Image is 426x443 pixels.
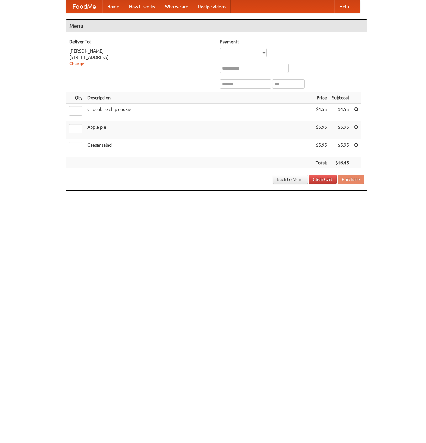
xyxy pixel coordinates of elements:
[85,139,313,157] td: Caesar salad
[329,139,351,157] td: $5.95
[85,121,313,139] td: Apple pie
[69,54,213,60] div: [STREET_ADDRESS]
[160,0,193,13] a: Who we are
[313,92,329,104] th: Price
[273,175,308,184] a: Back to Menu
[69,39,213,45] h5: Deliver To:
[193,0,231,13] a: Recipe videos
[124,0,160,13] a: How it works
[313,139,329,157] td: $5.95
[102,0,124,13] a: Home
[334,0,354,13] a: Help
[309,175,337,184] a: Clear Cart
[338,175,364,184] button: Purchase
[66,92,85,104] th: Qty
[313,104,329,121] td: $4.55
[220,39,364,45] h5: Payment:
[313,157,329,169] th: Total:
[329,104,351,121] td: $4.55
[313,121,329,139] td: $5.95
[69,61,84,66] a: Change
[329,121,351,139] td: $5.95
[85,92,313,104] th: Description
[69,48,213,54] div: [PERSON_NAME]
[66,0,102,13] a: FoodMe
[329,92,351,104] th: Subtotal
[66,20,367,32] h4: Menu
[329,157,351,169] th: $16.45
[85,104,313,121] td: Chocolate chip cookie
